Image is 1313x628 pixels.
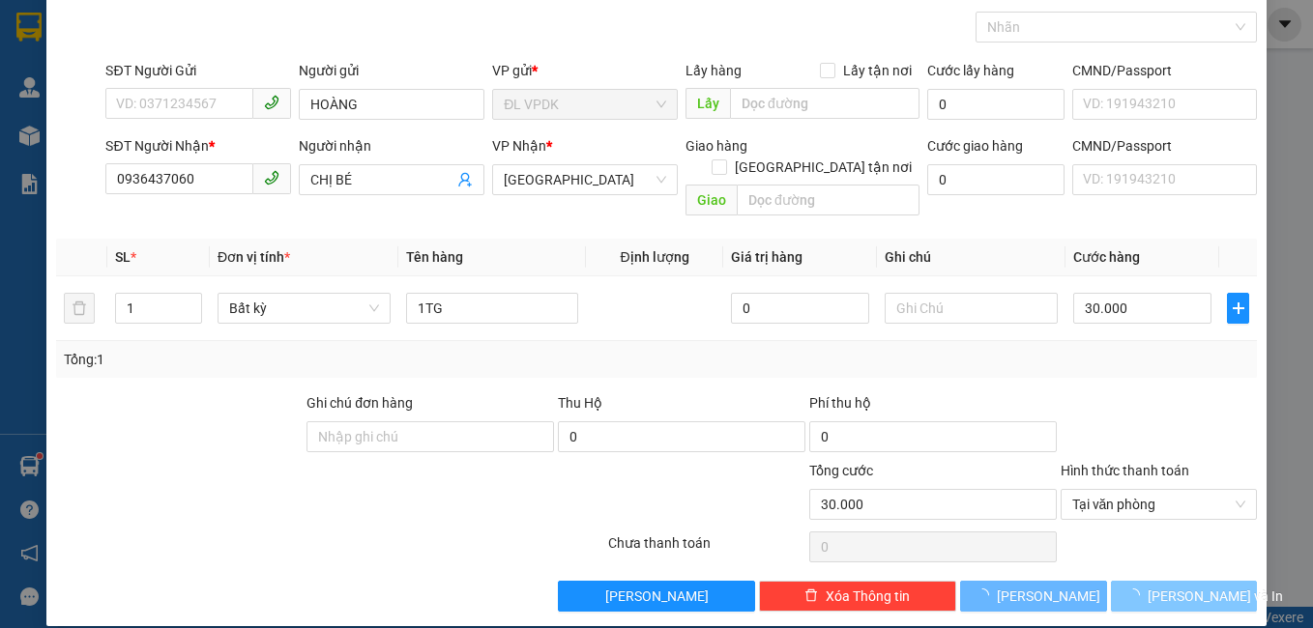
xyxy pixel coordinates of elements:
span: plus [1228,300,1248,316]
span: Bất kỳ [229,294,379,323]
span: Tên hàng [406,249,463,265]
span: Giao hàng [686,138,747,154]
button: [PERSON_NAME] và In [1111,581,1258,612]
span: Xóa Thông tin [826,585,910,607]
div: SĐT Người Nhận [105,135,291,157]
label: Ghi chú đơn hàng [306,395,413,411]
input: Dọc đường [730,88,919,119]
input: Ghi chú đơn hàng [306,421,554,452]
b: Phúc An Express [24,125,101,249]
img: logo.jpg [24,24,121,121]
input: Cước lấy hàng [927,89,1065,120]
button: plus [1227,293,1249,324]
span: Giao [686,185,737,215]
div: VP gửi [492,60,678,81]
span: VP Nhận [492,138,546,154]
span: Giá trị hàng [731,249,802,265]
span: Lấy [686,88,730,119]
span: Cước hàng [1073,249,1140,265]
span: [PERSON_NAME] và In [1148,585,1283,607]
input: Dọc đường [737,185,919,215]
button: deleteXóa Thông tin [759,581,956,612]
span: [PERSON_NAME] [605,585,709,607]
span: [GEOGRAPHIC_DATA] tận nơi [727,157,919,178]
span: Lấy hàng [686,63,742,78]
button: delete [64,293,95,324]
input: VD: Bàn, Ghế [406,293,579,324]
span: user-add [457,172,473,187]
div: Chưa thanh toán [606,532,807,566]
div: SĐT Người Gửi [105,60,291,81]
input: 0 [731,293,869,324]
span: ĐL Quận 1 [504,165,666,194]
label: Cước lấy hàng [927,63,1014,78]
th: Ghi chú [877,239,1065,276]
input: Ghi Chú [885,293,1058,324]
span: Tổng cước [809,463,873,478]
label: Cước giao hàng [927,138,1023,154]
input: Cước giao hàng [927,164,1065,195]
span: delete [804,588,818,604]
span: Định lượng [621,249,689,265]
div: Người nhận [299,135,484,157]
span: loading [976,588,997,602]
li: (c) 2017 [162,92,266,116]
span: phone [264,170,279,186]
div: CMND/Passport [1072,135,1258,157]
div: Phí thu hộ [809,392,1057,421]
b: Gửi khách hàng [119,28,191,119]
span: [PERSON_NAME] [997,585,1100,607]
div: CMND/Passport [1072,60,1258,81]
label: Hình thức thanh toán [1061,463,1189,478]
span: SL [115,249,131,265]
span: phone [264,95,279,110]
span: Tại văn phòng [1072,490,1246,519]
span: Thu Hộ [558,395,602,411]
span: Đơn vị tính [218,249,290,265]
button: [PERSON_NAME] [558,581,755,612]
span: ĐL VPDK [504,90,666,119]
span: loading [1126,588,1148,602]
button: [PERSON_NAME] [960,581,1107,612]
img: logo.jpg [210,24,256,71]
span: Lấy tận nơi [835,60,919,81]
b: [DOMAIN_NAME] [162,73,266,89]
div: Tổng: 1 [64,349,509,370]
div: Người gửi [299,60,484,81]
